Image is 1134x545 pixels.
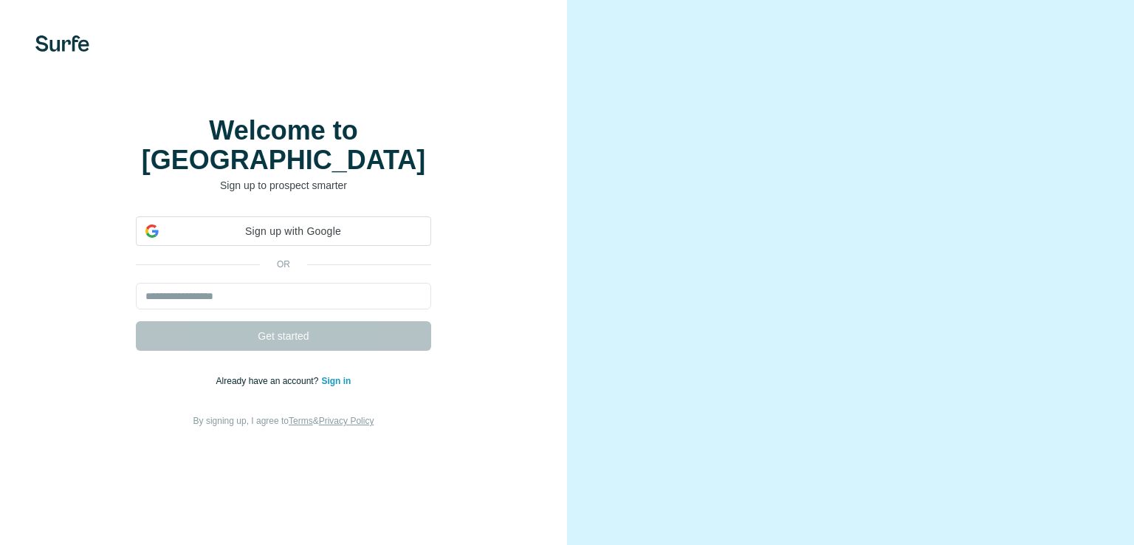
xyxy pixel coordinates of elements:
[136,116,431,175] h1: Welcome to [GEOGRAPHIC_DATA]
[128,244,439,277] iframe: Sign in with Google Button
[321,376,351,386] a: Sign in
[136,178,431,193] p: Sign up to prospect smarter
[319,416,374,426] a: Privacy Policy
[289,416,313,426] a: Terms
[193,416,374,426] span: By signing up, I agree to &
[35,35,89,52] img: Surfe's logo
[216,376,322,386] span: Already have an account?
[165,224,422,239] span: Sign up with Google
[136,216,431,246] div: Sign up with Google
